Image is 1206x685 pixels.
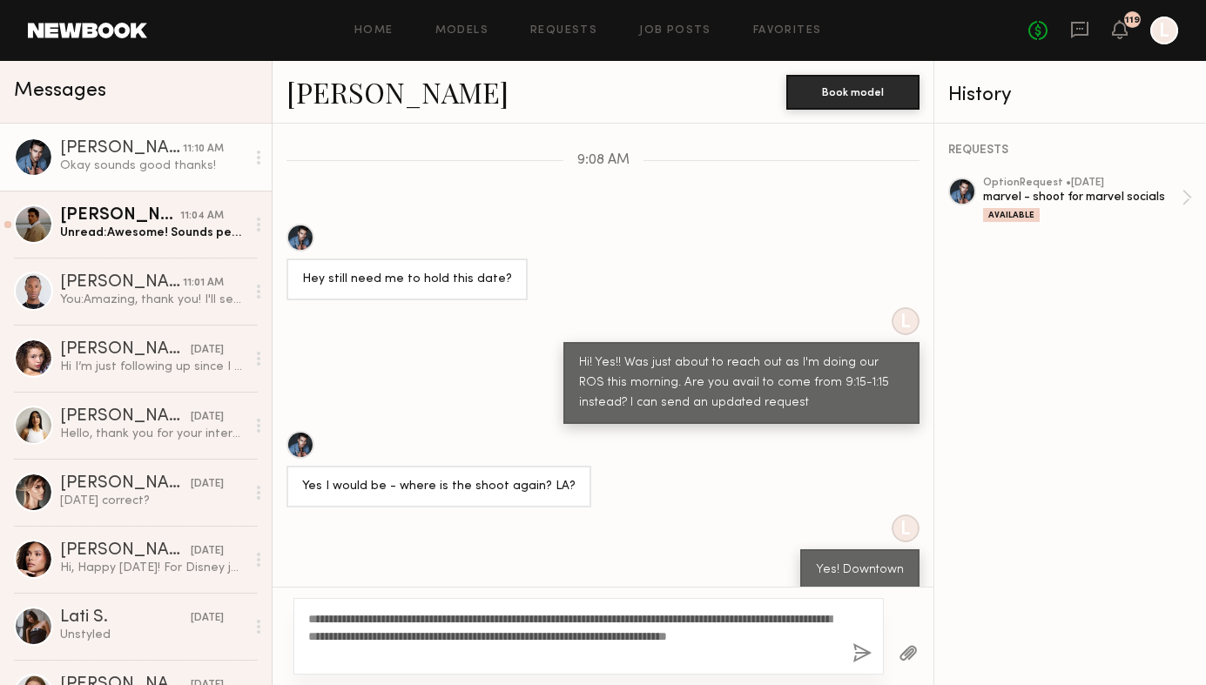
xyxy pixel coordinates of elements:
[983,208,1040,222] div: Available
[786,84,920,98] a: Book model
[579,353,904,413] div: Hi! Yes!! Was just about to reach out as I'm doing our ROS this morning. Are you avail to come fr...
[60,207,180,225] div: [PERSON_NAME]
[14,81,106,101] span: Messages
[948,85,1192,105] div: History
[983,178,1192,222] a: optionRequest •[DATE]marvel - shoot for marvel socialsAvailable
[753,25,822,37] a: Favorites
[60,140,183,158] div: [PERSON_NAME]
[60,560,246,576] div: Hi, Happy [DATE]! For Disney job request, if rate is adjusted to 445 instead of 375 I would be ha...
[60,408,191,426] div: [PERSON_NAME]
[191,342,224,359] div: [DATE]
[191,476,224,493] div: [DATE]
[302,270,512,290] div: Hey still need me to hold this date?
[435,25,488,37] a: Models
[60,475,191,493] div: [PERSON_NAME]
[60,225,246,241] div: Unread: Awesome! Sounds perfect. Can’t wait to work together!
[948,144,1192,157] div: REQUESTS
[60,627,246,643] div: Unstyled
[816,561,904,581] div: Yes! Downtown
[183,141,224,158] div: 11:10 AM
[1125,16,1140,25] div: 119
[60,359,246,375] div: Hi I’m just following up since I haven’t received the release form yet, please let me know if you...
[183,275,224,292] div: 11:01 AM
[180,208,224,225] div: 11:04 AM
[60,609,191,627] div: Lati S.
[191,409,224,426] div: [DATE]
[577,153,630,168] span: 9:08 AM
[639,25,711,37] a: Job Posts
[286,73,509,111] a: [PERSON_NAME]
[983,178,1182,189] div: option Request • [DATE]
[1150,17,1178,44] a: L
[786,75,920,110] button: Book model
[983,189,1182,205] div: marvel - shoot for marvel socials
[60,158,246,174] div: Okay sounds good thanks!
[60,292,246,308] div: You: Amazing, thank you! I'll send an updating request soon.
[60,542,191,560] div: [PERSON_NAME]
[60,493,246,509] div: [DATE] correct?
[60,274,183,292] div: [PERSON_NAME]
[60,426,246,442] div: Hello, thank you for your interest! Before moving forward I wanted to let you know that my travel...
[354,25,394,37] a: Home
[530,25,597,37] a: Requests
[60,341,191,359] div: [PERSON_NAME]
[191,543,224,560] div: [DATE]
[302,477,576,497] div: Yes I would be - where is the shoot again? LA?
[191,610,224,627] div: [DATE]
